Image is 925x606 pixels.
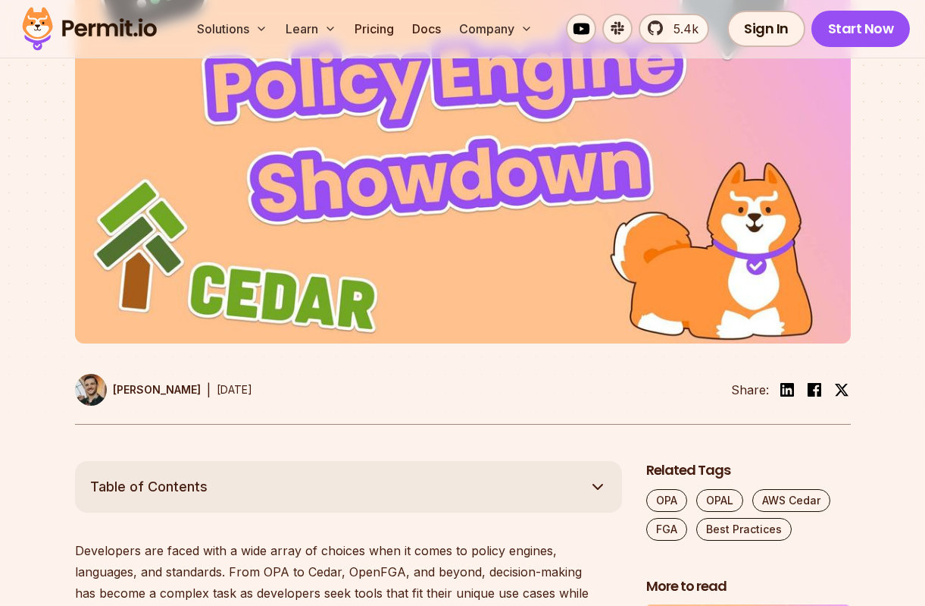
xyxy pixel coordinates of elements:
[90,476,208,498] span: Table of Contents
[646,489,687,512] a: OPA
[811,11,911,47] a: Start Now
[639,14,709,44] a: 5.4k
[646,577,851,596] h2: More to read
[834,382,849,397] img: twitter
[646,461,851,480] h2: Related Tags
[75,461,622,513] button: Table of Contents
[731,381,769,399] li: Share:
[752,489,830,512] a: AWS Cedar
[646,518,687,541] a: FGA
[113,382,201,397] p: [PERSON_NAME]
[191,14,273,44] button: Solutions
[75,374,107,406] img: Daniel Bass
[217,383,252,396] time: [DATE]
[778,381,796,399] img: linkedin
[406,14,447,44] a: Docs
[664,20,698,38] span: 5.4k
[696,518,792,541] a: Best Practices
[280,14,342,44] button: Learn
[453,14,539,44] button: Company
[207,381,211,399] div: |
[727,11,805,47] a: Sign In
[75,374,201,406] a: [PERSON_NAME]
[805,381,823,399] img: facebook
[15,3,164,55] img: Permit logo
[348,14,400,44] a: Pricing
[696,489,743,512] a: OPAL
